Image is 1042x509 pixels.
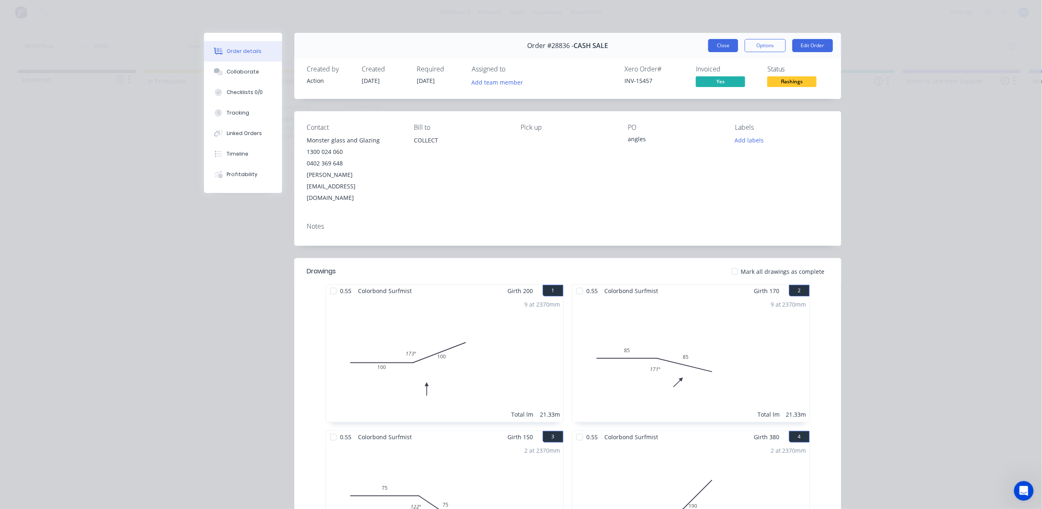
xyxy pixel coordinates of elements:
[307,266,336,276] div: Drawings
[528,42,574,50] span: Order #28836 -
[227,130,262,137] div: Linked Orders
[767,76,817,89] button: Flashings
[583,285,601,297] span: 0.55
[307,65,352,73] div: Created by
[307,146,401,158] div: 1300 024 060
[507,431,533,443] span: Girth 150
[786,410,806,419] div: 21.33m
[789,431,810,443] button: 4
[767,65,829,73] div: Status
[628,135,722,146] div: angles
[543,285,563,296] button: 1
[757,410,780,419] div: Total lm
[745,39,786,52] button: Options
[227,89,263,96] div: Checklists 0/0
[362,77,380,85] span: [DATE]
[417,77,435,85] span: [DATE]
[355,431,415,443] span: Colorbond Surfmist
[696,76,745,87] span: Yes
[628,124,722,131] div: PO
[472,65,554,73] div: Assigned to
[337,285,355,297] span: 0.55
[771,446,806,455] div: 2 at 2370mm
[204,82,282,103] button: Checklists 0/0
[767,76,817,87] span: Flashings
[741,267,825,276] span: Mark all drawings as complete
[227,68,259,76] div: Collaborate
[601,431,661,443] span: Colorbond Surfmist
[417,65,462,73] div: Required
[204,41,282,62] button: Order details
[572,297,810,422] div: 08585171º9 at 2370mmTotal lm21.33m
[307,124,401,131] div: Contact
[307,76,352,85] div: Action
[227,109,250,117] div: Tracking
[204,103,282,123] button: Tracking
[227,48,262,55] div: Order details
[524,446,560,455] div: 2 at 2370mm
[521,124,615,131] div: Pick up
[307,135,401,146] div: Monster glass and Glazing
[754,285,779,297] span: Girth 170
[414,135,508,161] div: COLLECT
[574,42,608,50] span: CASH SALE
[227,150,249,158] div: Timeline
[601,285,661,297] span: Colorbond Surfmist
[524,300,560,309] div: 9 at 2370mm
[507,285,533,297] span: Girth 200
[771,300,806,309] div: 9 at 2370mm
[543,431,563,443] button: 3
[204,123,282,144] button: Linked Orders
[735,124,829,131] div: Labels
[624,76,686,85] div: INV-15457
[227,171,258,178] div: Profitability
[204,62,282,82] button: Collaborate
[414,135,508,146] div: COLLECT
[307,135,401,204] div: Monster glass and Glazing1300 024 0600402 369 648[PERSON_NAME][EMAIL_ADDRESS][DOMAIN_NAME]
[414,124,508,131] div: Bill to
[307,222,829,230] div: Notes
[754,431,779,443] span: Girth 380
[307,169,401,204] div: [PERSON_NAME][EMAIL_ADDRESS][DOMAIN_NAME]
[511,410,533,419] div: Total lm
[337,431,355,443] span: 0.55
[472,76,528,87] button: Add team member
[307,158,401,169] div: 0402 369 648
[730,135,768,146] button: Add labels
[204,144,282,164] button: Timeline
[789,285,810,296] button: 2
[583,431,601,443] span: 0.55
[540,410,560,419] div: 21.33m
[355,285,415,297] span: Colorbond Surfmist
[696,65,757,73] div: Invoiced
[204,164,282,185] button: Profitability
[362,65,407,73] div: Created
[1014,481,1034,501] iframe: Intercom live chat
[467,76,528,87] button: Add team member
[624,65,686,73] div: Xero Order #
[792,39,833,52] button: Edit Order
[326,297,563,422] div: 0100100173º9 at 2370mmTotal lm21.33m
[708,39,738,52] button: Close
